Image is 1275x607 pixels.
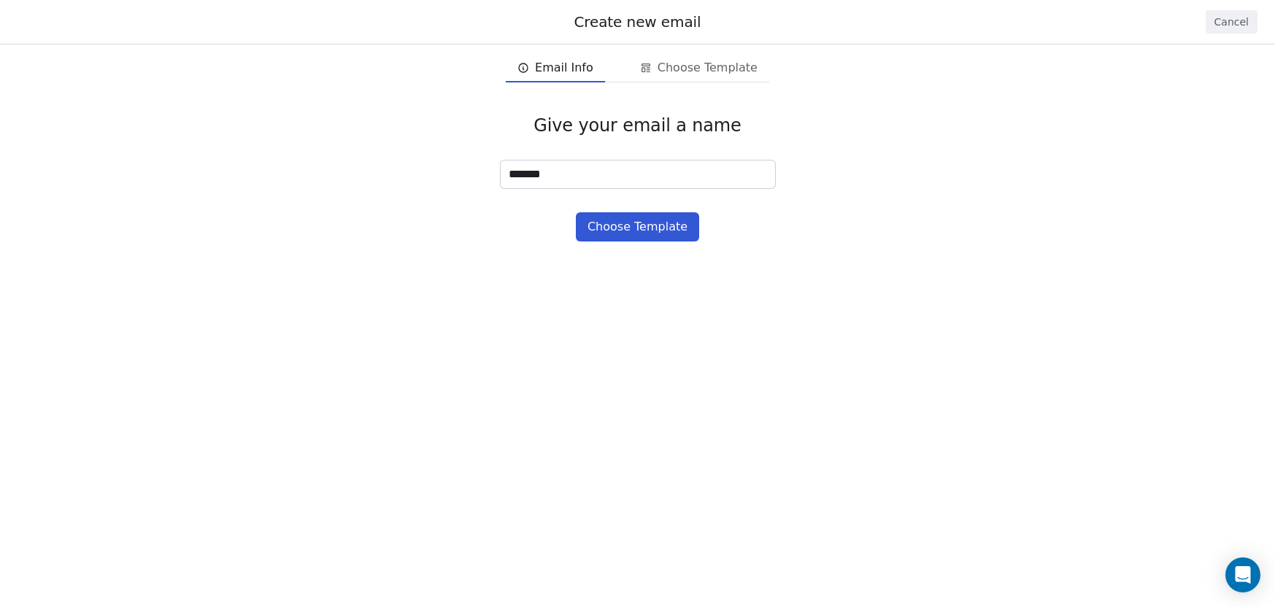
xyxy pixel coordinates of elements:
div: Open Intercom Messenger [1225,557,1260,592]
button: Cancel [1206,10,1257,34]
span: Choose Template [658,59,758,77]
button: Choose Template [576,212,699,241]
div: Create new email [18,12,1257,32]
div: email creation steps [506,53,769,82]
span: Email Info [535,59,593,77]
span: Give your email a name [534,115,741,136]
